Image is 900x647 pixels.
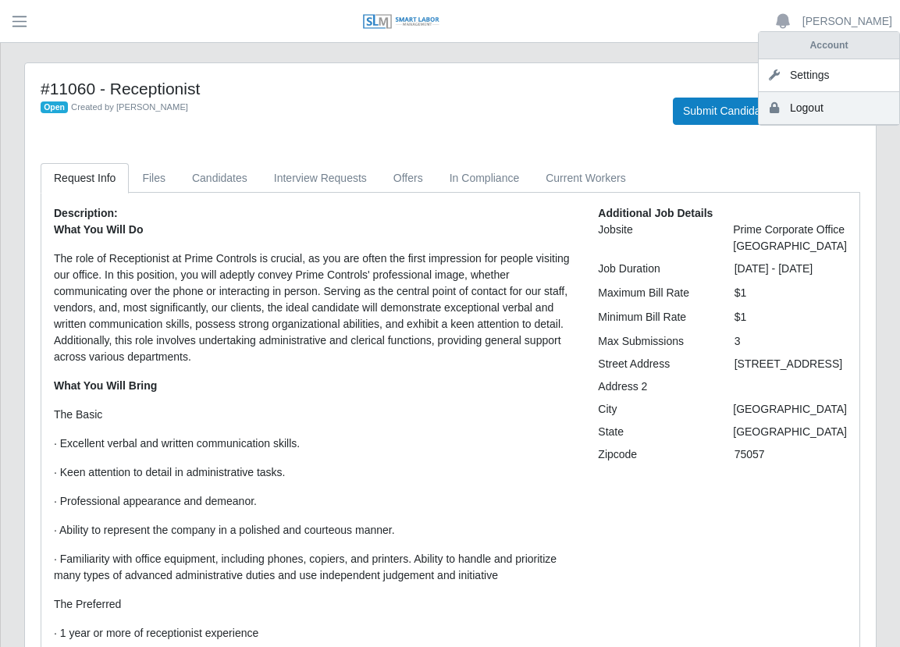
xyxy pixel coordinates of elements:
[54,551,575,584] p: · Familiarity with office equipment, including phones, copiers, and printers. Ability to handle a...
[586,356,722,372] div: Street Address
[586,379,722,395] div: Address 2
[723,356,859,372] div: [STREET_ADDRESS]
[54,407,575,423] p: The Basic
[586,446,722,463] div: Zipcode
[41,101,68,114] span: Open
[261,163,380,194] a: Interview Requests
[129,163,179,194] a: Files
[586,309,722,325] div: Minimum Bill Rate
[721,222,859,254] div: Prime Corporate Office [GEOGRAPHIC_DATA]
[673,98,780,125] button: Submit Candidate
[54,251,575,365] p: The role of Receptionist at Prime Controls is crucial, as you are often the first impression for ...
[759,92,899,125] a: Logout
[723,261,859,277] div: [DATE] - [DATE]
[532,163,639,194] a: Current Workers
[586,333,722,350] div: Max Submissions
[41,163,129,194] a: Request Info
[723,333,859,350] div: 3
[54,435,575,452] p: · Excellent verbal and written communication skills.
[723,309,859,325] div: $1
[54,464,575,481] p: · Keen attention to detail in administrative tasks.
[54,625,575,642] p: · 1 year or more of receptionist experience
[586,424,721,440] div: State
[598,207,713,219] b: Additional Job Details
[41,79,649,98] h4: #11060 - Receptionist
[54,207,118,219] b: Description:
[586,222,721,254] div: Jobsite
[586,401,721,418] div: City
[54,379,157,392] strong: What You Will Bring
[436,163,533,194] a: In Compliance
[809,40,848,51] strong: Account
[723,285,859,301] div: $1
[723,446,859,463] div: 75057
[586,285,722,301] div: Maximum Bill Rate
[586,261,722,277] div: Job Duration
[362,13,440,30] img: SLM Logo
[71,102,188,112] span: Created by [PERSON_NAME]
[54,493,575,510] p: · Professional appearance and demeanor.
[721,424,859,440] div: [GEOGRAPHIC_DATA]
[54,596,575,613] p: The Preferred
[721,401,859,418] div: [GEOGRAPHIC_DATA]
[54,223,143,236] strong: What You Will Do
[759,59,899,92] a: Settings
[380,163,436,194] a: Offers
[802,13,892,30] a: [PERSON_NAME]
[54,522,575,539] p: · Ability to represent the company in a polished and courteous manner.
[179,163,261,194] a: Candidates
